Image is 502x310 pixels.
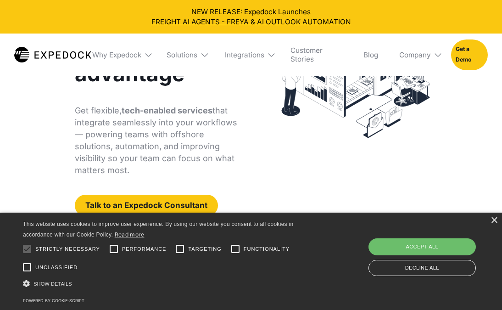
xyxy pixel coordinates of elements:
div: NEW RELEASE: Expedock Launches [7,7,495,27]
span: Targeting [188,245,221,253]
div: Solutions [160,34,211,76]
span: Performance [122,245,167,253]
div: Integrations [218,34,276,76]
div: Show details [23,278,319,290]
div: Company [392,34,444,76]
div: Why Expedock [85,34,153,76]
div: Company [399,51,431,59]
a: Customer Stories [284,34,350,76]
span: Show details [33,281,72,287]
p: Get flexible, that integrate seamlessly into your workflows — powering teams with offshore soluti... [75,105,240,176]
div: Why Expedock [92,51,141,59]
a: Powered by cookie-script [23,298,84,303]
a: FREIGHT AI AGENTS - FREYA & AI OUTLOOK AUTOMATION [7,17,495,27]
span: This website uses cookies to improve user experience. By using our website you consent to all coo... [23,221,293,238]
a: Talk to an Expedock Consultant [75,195,218,217]
strong: tech-enabled services [122,106,212,115]
span: Strictly necessary [35,245,100,253]
a: Get a Demo [451,39,488,70]
span: Unclassified [35,264,78,271]
div: Integrations [225,51,264,59]
div: Solutions [167,51,197,59]
span: Functionality [244,245,290,253]
a: Blog [357,34,385,76]
iframe: Chat Widget [345,211,502,310]
a: Read more [115,231,145,238]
